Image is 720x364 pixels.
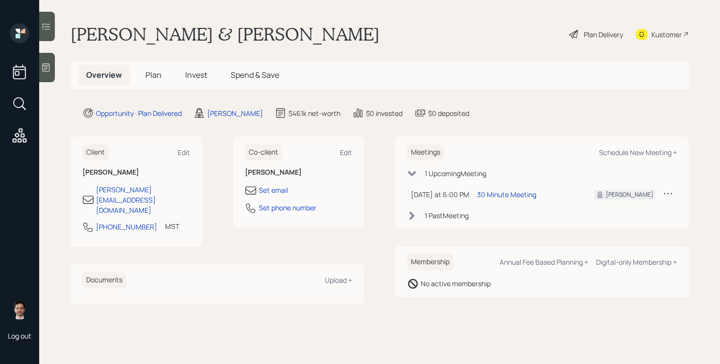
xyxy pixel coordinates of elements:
div: Edit [340,148,352,157]
div: [PERSON_NAME] [207,108,263,118]
div: Log out [8,331,31,341]
div: Schedule New Meeting + [599,148,677,157]
div: Edit [178,148,190,157]
div: $0 deposited [428,108,469,118]
span: Invest [185,69,207,80]
div: No active membership [421,278,491,289]
div: Opportunity · Plan Delivered [96,108,182,118]
h6: [PERSON_NAME] [82,168,190,177]
span: Overview [86,69,122,80]
div: [PHONE_NUMBER] [96,222,157,232]
div: [PERSON_NAME] [606,190,653,199]
div: Annual Fee Based Planning + [500,257,588,267]
div: Kustomer [651,29,682,40]
div: 30 Minute Meeting [477,189,536,200]
h6: Membership [407,254,454,270]
div: $0 invested [366,108,403,118]
h1: [PERSON_NAME] & [PERSON_NAME] [71,23,380,45]
h6: [PERSON_NAME] [245,168,353,177]
h6: Documents [82,272,126,288]
div: Plan Delivery [584,29,623,40]
div: $461k net-worth [288,108,340,118]
div: Set phone number [259,203,316,213]
div: 1 Upcoming Meeting [425,168,486,179]
div: MST [165,221,179,231]
div: [DATE] at 6:00 PM [411,189,469,200]
span: Plan [145,69,162,80]
div: Digital-only Membership + [596,257,677,267]
h6: Co-client [245,144,282,160]
span: Spend & Save [231,69,279,80]
div: Upload + [325,275,352,285]
div: [PERSON_NAME][EMAIL_ADDRESS][DOMAIN_NAME] [96,184,190,215]
h6: Client [82,144,109,160]
img: jonah-coleman-headshot.png [10,300,29,319]
div: 1 Past Meeting [425,210,469,221]
h6: Meetings [407,144,444,160]
div: Set email [259,185,288,195]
